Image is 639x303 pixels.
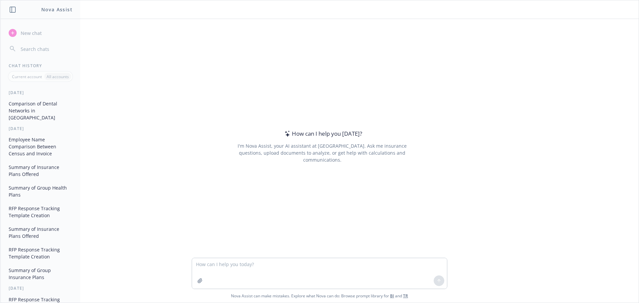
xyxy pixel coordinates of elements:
div: [DATE] [1,90,80,95]
input: Search chats [19,44,72,54]
div: [DATE] [1,285,80,291]
div: I'm Nova Assist, your AI assistant at [GEOGRAPHIC_DATA]. Ask me insurance questions, upload docum... [228,142,416,163]
button: Summary of Insurance Plans Offered [6,162,75,180]
button: Summary of Group Insurance Plans [6,265,75,283]
p: Current account [12,74,42,79]
button: Employee Name Comparison Between Census and Invoice [6,134,75,159]
button: New chat [6,27,75,39]
a: TR [403,293,408,299]
p: All accounts [47,74,69,79]
div: [DATE] [1,126,80,131]
div: How can I help you [DATE]? [283,129,362,138]
button: Summary of Insurance Plans Offered [6,224,75,241]
button: RFP Response Tracking Template Creation [6,203,75,221]
button: Comparison of Dental Networks in [GEOGRAPHIC_DATA] [6,98,75,123]
h1: Nova Assist [41,6,73,13]
button: Summary of Group Health Plans [6,182,75,200]
div: Chat History [1,63,80,69]
span: Nova Assist can make mistakes. Explore what Nova can do: Browse prompt library for and [231,289,408,303]
a: BI [390,293,394,299]
button: RFP Response Tracking Template Creation [6,244,75,262]
span: New chat [19,30,42,37]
